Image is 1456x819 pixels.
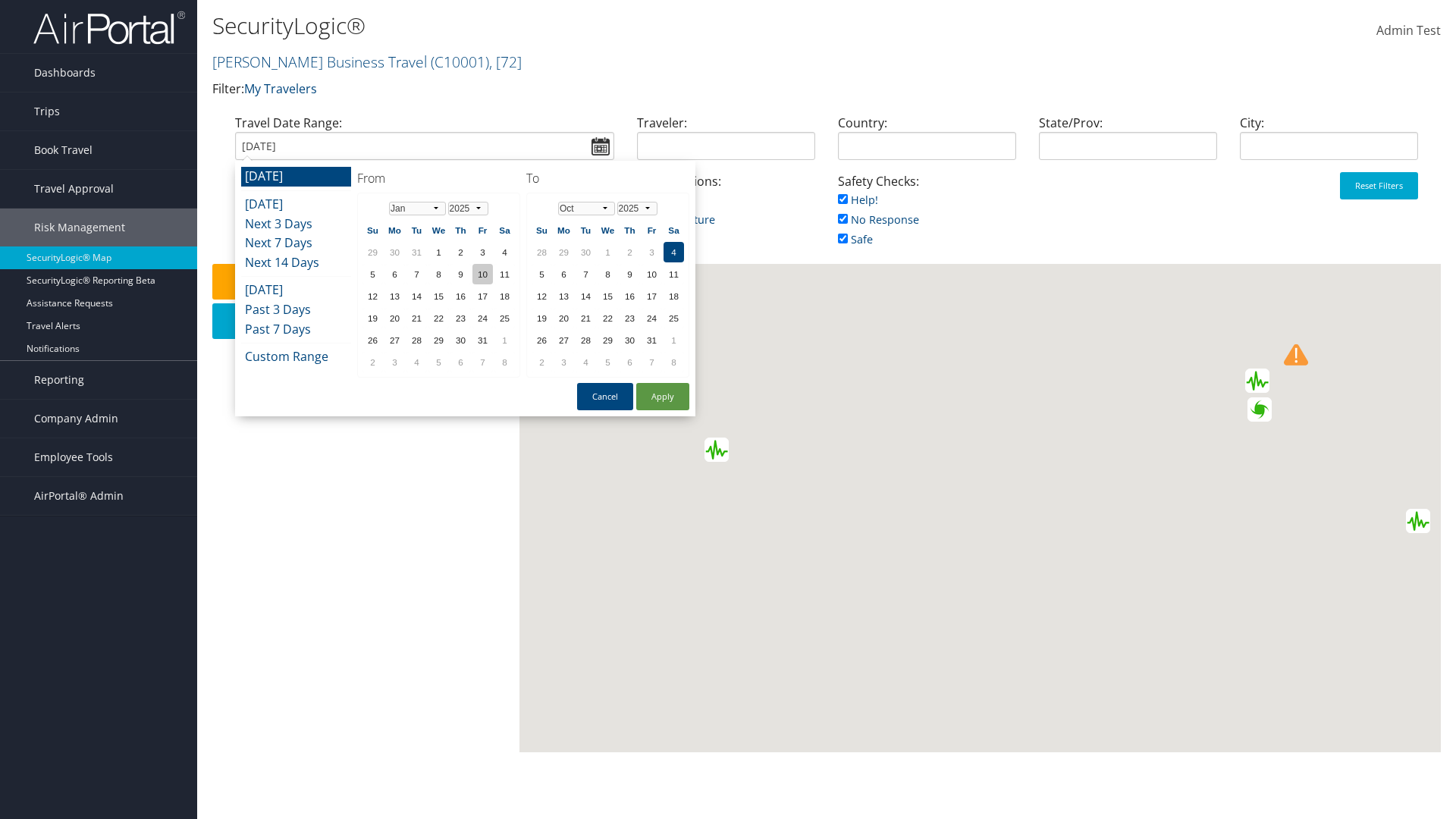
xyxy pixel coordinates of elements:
td: 20 [384,308,405,328]
td: 5 [532,264,552,284]
td: 21 [406,308,427,328]
td: 7 [472,352,493,372]
td: 24 [642,308,662,328]
td: 28 [532,242,552,262]
td: 31 [406,242,427,262]
td: 23 [620,308,640,328]
th: Tu [406,220,427,240]
td: 6 [450,352,471,372]
td: 14 [576,286,596,306]
td: 29 [598,330,618,350]
td: 29 [362,242,383,262]
div: Green earthquake alert (Magnitude 5.2M, Depth:61.466km) in Indonesia 03/10/2025 11:03 UTC, 610 th... [1406,509,1430,533]
td: 17 [472,286,493,306]
div: State/Prov: [1028,114,1228,172]
li: Next 7 Days [241,234,351,253]
td: 25 [494,308,515,328]
th: Sa [494,220,515,240]
td: 5 [362,264,383,284]
th: Tu [576,220,596,240]
td: 31 [472,330,493,350]
span: Travel Approval [34,170,114,208]
td: 17 [642,286,662,306]
li: Next 14 Days [241,253,351,273]
td: 28 [406,330,427,350]
th: We [598,220,618,240]
td: 1 [598,242,618,262]
td: 6 [384,264,405,284]
td: 30 [384,242,405,262]
td: 6 [554,264,574,284]
td: 21 [576,308,596,328]
li: [DATE] [241,167,351,187]
td: 7 [576,264,596,284]
div: Trip Locations: [626,172,827,244]
td: 12 [532,286,552,306]
td: 11 [494,264,515,284]
td: 30 [450,330,471,350]
td: 30 [576,242,596,262]
td: 2 [362,352,383,372]
th: Fr [642,220,662,240]
th: Sa [664,220,684,240]
td: 13 [554,286,574,306]
th: Th [450,220,471,240]
span: Company Admin [34,400,118,438]
td: 10 [642,264,662,284]
td: 13 [384,286,405,306]
td: 11 [664,264,684,284]
th: Mo [554,220,574,240]
td: 7 [406,264,427,284]
li: Next 3 Days [241,215,351,234]
td: 3 [642,242,662,262]
td: 16 [450,286,471,306]
th: Mo [384,220,405,240]
td: 3 [384,352,405,372]
button: Apply [636,383,689,410]
th: Fr [472,220,493,240]
h1: SecurityLogic® [212,10,1031,42]
div: Green earthquake alert (Magnitude 4.8M, Depth:141.204km) in Saint Vincent and the Grenadines 03/1... [704,438,729,462]
td: 1 [664,330,684,350]
td: 19 [532,308,552,328]
td: 3 [554,352,574,372]
button: Cancel [577,383,633,410]
td: 15 [428,286,449,306]
td: 20 [554,308,574,328]
td: 4 [406,352,427,372]
a: Help! [838,193,878,207]
a: Admin Test [1376,8,1441,55]
td: 1 [428,242,449,262]
a: [PERSON_NAME] Business Travel [212,52,522,72]
td: 23 [450,308,471,328]
h4: To [526,170,689,187]
td: 8 [428,264,449,284]
span: ( C10001 ) [431,52,489,72]
td: 27 [384,330,405,350]
th: Th [620,220,640,240]
td: 5 [428,352,449,372]
td: 24 [472,308,493,328]
td: 15 [598,286,618,306]
td: 9 [620,264,640,284]
button: Safety Check [212,264,512,300]
td: 4 [494,242,515,262]
td: 18 [494,286,515,306]
p: Filter: [212,80,1031,99]
div: 0 Travelers [212,345,519,374]
td: 8 [664,352,684,372]
span: Risk Management [34,209,125,246]
button: Download Report [212,303,512,339]
div: Air/Hotel/Rail: [224,172,425,231]
h4: From [357,170,520,187]
th: Su [532,220,552,240]
a: Safe [838,232,873,246]
span: Employee Tools [34,438,113,476]
li: Custom Range [241,347,351,367]
div: City: [1228,114,1429,172]
td: 29 [428,330,449,350]
td: 2 [450,242,471,262]
td: 27 [554,330,574,350]
td: 8 [598,264,618,284]
button: Reset Filters [1340,172,1418,199]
